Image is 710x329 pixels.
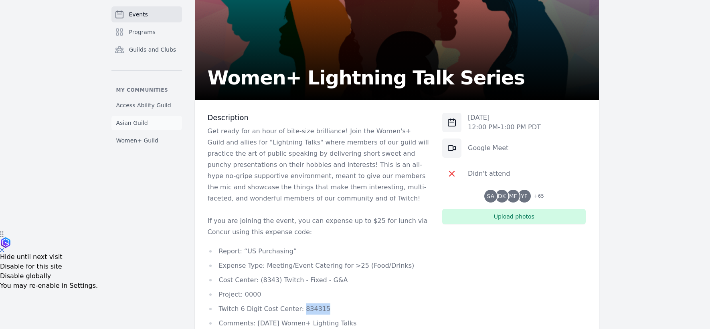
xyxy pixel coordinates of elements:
a: Access Ability Guild [111,98,182,112]
p: [DATE] [468,113,541,122]
a: Events [111,6,182,22]
button: Upload photos [442,209,586,224]
p: Get ready for an hour of bite-size brilliance! Join the Women's+ Guild and allies for "Lightning ... [208,126,430,204]
h3: Description [208,113,430,122]
span: DK [498,193,506,199]
a: Google Meet [468,144,508,152]
span: Events [129,10,148,18]
span: Guilds and Clubs [129,46,176,54]
li: Expense Type: Meeting/Event Catering for >25 (Food/Drinks) [208,260,430,271]
span: MF [509,193,517,199]
span: SA [487,193,494,199]
span: Asian Guild [116,119,148,127]
a: Asian Guild [111,116,182,130]
a: Guilds and Clubs [111,42,182,58]
li: Report: “US Purchasing” [208,246,430,257]
li: Comments: [DATE] Women+ Lighting Talks [208,318,430,329]
li: Twitch 6 Digit Cost Center: 834315 [208,303,430,315]
span: Women+ Guild [116,136,158,144]
a: Women+ Guild [111,133,182,148]
div: Didn't attend [468,169,510,179]
p: If you are joining the event, you can expense up to $25 for lunch via Concur using this expense c... [208,215,430,238]
h2: Women+ Lightning Talk Series [208,68,525,87]
a: Programs [111,24,182,40]
span: YF [521,193,528,199]
span: + 65 [529,191,544,203]
p: My communities [111,87,182,93]
li: Project: 0000 [208,289,430,300]
span: Access Ability Guild [116,101,171,109]
p: 12:00 PM - 1:00 PM PDT [468,122,541,132]
li: Cost Center: (8343) Twitch - Fixed - G&A [208,275,430,286]
span: Programs [129,28,156,36]
nav: Sidebar [111,6,182,148]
